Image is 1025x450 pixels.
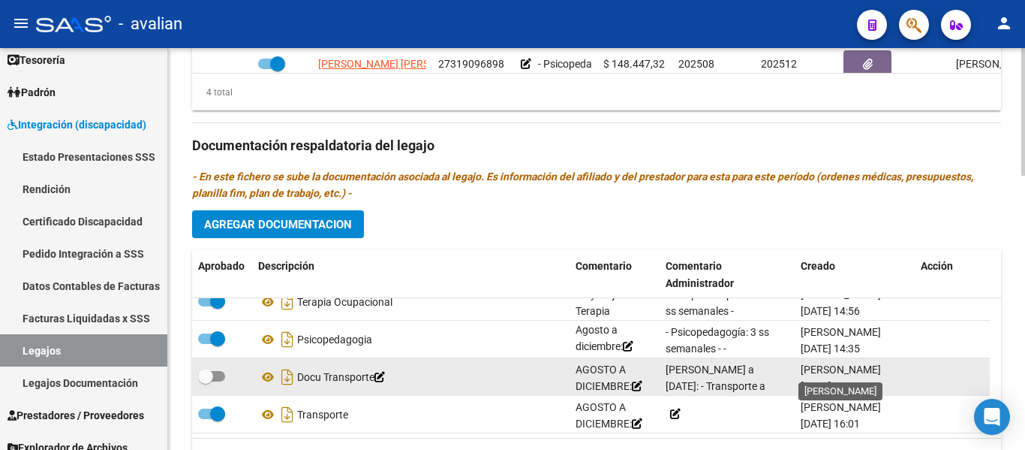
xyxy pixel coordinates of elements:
span: [DATE] 14:35 [801,343,860,355]
span: Acción [921,260,953,272]
span: [PERSON_NAME] [801,364,881,376]
datatable-header-cell: Comentario [570,250,660,300]
span: Aprobado [198,260,245,272]
div: Docu Transporte [258,365,564,389]
span: [DATE] 12:28 [801,380,860,392]
span: Integración (discapacidad) [8,116,146,133]
span: Prestadores / Proveedores [8,407,144,424]
span: [PERSON_NAME] [801,326,881,338]
mat-icon: person [995,14,1013,32]
span: 202512 [761,58,797,70]
i: - En este fichero se sube la documentación asociada al legajo. Es información del afiliado y del ... [192,171,973,199]
span: Tesorería [8,52,65,68]
span: Agregar Documentacion [204,218,352,231]
datatable-header-cell: Creado [795,250,915,300]
span: Descripción [258,260,314,272]
datatable-header-cell: Acción [915,250,990,300]
span: - avalian [119,8,182,41]
span: 27319096898 [438,58,504,70]
span: Comentario [576,260,632,272]
i: Descargar documento [278,403,297,427]
span: 202508 [678,58,714,70]
datatable-header-cell: Aprobado [192,250,252,300]
span: - Psicopedagogía: 3 ss semanales - - [PERSON_NAME] [PERSON_NAME] - Valor resol. vigente - Valor r... [666,326,787,424]
h3: Documentación respaldatoria del legajo [192,135,1001,156]
span: [DATE] 16:01 [801,418,860,430]
span: [PERSON_NAME] [801,288,881,301]
i: Descargar documento [278,290,297,314]
div: Psicopedagogia [258,328,564,352]
span: $ 148.447,32 [603,58,665,70]
span: Creado [801,260,835,272]
span: [DATE] 14:56 [801,305,860,317]
div: Terapia Ocupacional [258,290,564,314]
datatable-header-cell: Comentario Administrador [660,250,795,300]
span: [PERSON_NAME] [801,401,881,413]
span: AGOSTO A DICIEMBRE: [576,401,642,430]
span: Comentario Administrador [666,260,734,289]
i: Descargar documento [278,365,297,389]
span: Padrón [8,84,56,101]
div: 4 total [192,84,233,101]
mat-icon: menu [12,14,30,32]
span: Agosto a diciembre: [576,324,633,353]
span: [PERSON_NAME] [PERSON_NAME] [318,58,481,70]
div: Transporte [258,403,564,427]
i: Descargar documento [278,328,297,352]
datatable-header-cell: Descripción [252,250,570,300]
div: Open Intercom Messenger [974,399,1010,435]
button: Agregar Documentacion [192,210,364,238]
span: AGOSTO A DICIEMBRE: [576,364,642,393]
